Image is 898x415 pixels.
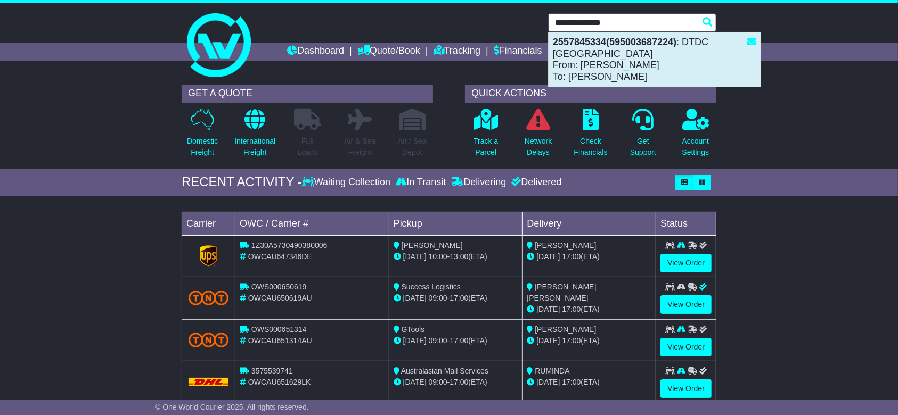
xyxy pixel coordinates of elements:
[189,378,228,386] img: DHL.png
[524,108,552,164] a: NetworkDelays
[248,336,312,345] span: OWCAU651314AU
[344,136,375,158] p: Air & Sea Freight
[402,241,463,250] span: [PERSON_NAME]
[553,37,676,47] strong: 2557845334(595003687224)
[200,245,218,267] img: GetCarrierServiceLogo
[357,43,420,61] a: Quote/Book
[630,136,656,158] p: Get Support
[182,175,302,190] div: RECENT ACTIVITY -
[429,336,447,345] span: 09:00
[189,290,228,305] img: TNT_Domestic.png
[155,403,309,411] span: © One World Courier 2025. All rights reserved.
[186,108,218,164] a: DomesticFreight
[535,325,596,334] span: [PERSON_NAME]
[182,212,235,235] td: Carrier
[536,252,560,261] span: [DATE]
[434,43,480,61] a: Tracking
[630,108,657,164] a: GetSupport
[429,294,447,302] span: 09:00
[562,252,581,261] span: 17:00
[473,108,499,164] a: Track aParcel
[182,85,433,103] div: GET A QUOTE
[251,283,307,291] span: OWS000650619
[527,304,651,315] div: (ETA)
[403,252,427,261] span: [DATE]
[660,254,712,272] a: View Order
[429,378,447,386] span: 09:00
[549,32,761,87] div: : DTDC [GEOGRAPHIC_DATA] From: [PERSON_NAME] To: [PERSON_NAME]
[235,212,389,235] td: OWC / Carrier #
[536,305,560,313] span: [DATE]
[394,251,518,262] div: - (ETA)
[403,378,427,386] span: [DATE]
[574,108,608,164] a: CheckFinancials
[465,85,716,103] div: QUICK ACTIONS
[234,136,275,158] p: International Freight
[562,305,581,313] span: 17:00
[527,335,651,346] div: (ETA)
[251,367,293,375] span: 3575539741
[394,293,518,304] div: - (ETA)
[234,108,276,164] a: InternationalFreight
[450,252,468,261] span: 13:00
[302,177,393,188] div: Waiting Collection
[402,283,461,291] span: Success Logistics
[187,136,218,158] p: Domestic Freight
[248,252,312,261] span: OWCAU647346DE
[656,212,716,235] td: Status
[682,108,710,164] a: AccountSettings
[251,325,307,334] span: OWS000651314
[398,136,427,158] p: Air / Sea Depot
[562,378,581,386] span: 17:00
[287,43,344,61] a: Dashboard
[294,136,321,158] p: Full Loads
[527,377,651,388] div: (ETA)
[682,136,709,158] p: Account Settings
[248,378,311,386] span: OWCAU651629LK
[450,294,468,302] span: 17:00
[525,136,552,158] p: Network Delays
[394,335,518,346] div: - (ETA)
[450,378,468,386] span: 17:00
[536,336,560,345] span: [DATE]
[474,136,498,158] p: Track a Parcel
[562,336,581,345] span: 17:00
[527,251,651,262] div: (ETA)
[450,336,468,345] span: 17:00
[660,379,712,398] a: View Order
[448,177,509,188] div: Delivering
[402,325,425,334] span: GTools
[429,252,447,261] span: 10:00
[403,336,427,345] span: [DATE]
[536,378,560,386] span: [DATE]
[535,241,596,250] span: [PERSON_NAME]
[394,377,518,388] div: - (ETA)
[509,177,561,188] div: Delivered
[248,294,312,302] span: OWCAU650619AU
[389,212,523,235] td: Pickup
[401,367,488,375] span: Australasian Mail Services
[660,295,712,314] a: View Order
[523,212,656,235] td: Delivery
[527,283,596,302] span: [PERSON_NAME] [PERSON_NAME]
[403,294,427,302] span: [DATE]
[535,367,569,375] span: RUMINDA
[189,333,228,347] img: TNT_Domestic.png
[251,241,327,250] span: 1Z30A5730490380006
[393,177,448,188] div: In Transit
[660,338,712,356] a: View Order
[494,43,542,61] a: Financials
[574,136,608,158] p: Check Financials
